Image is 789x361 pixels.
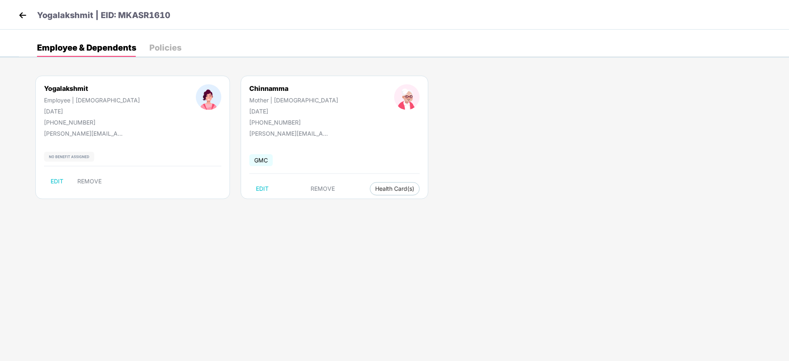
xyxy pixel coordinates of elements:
div: Employee & Dependents [37,44,136,52]
div: [PERSON_NAME][EMAIL_ADDRESS][DOMAIN_NAME] [44,130,126,137]
div: [PHONE_NUMBER] [249,119,338,126]
button: Health Card(s) [370,182,420,195]
p: Yogalakshmit | EID: MKASR1610 [37,9,170,22]
div: [PERSON_NAME][EMAIL_ADDRESS][DOMAIN_NAME] [249,130,332,137]
img: back [16,9,29,21]
span: REMOVE [311,185,335,192]
div: [PHONE_NUMBER] [44,119,140,126]
button: REMOVE [71,175,108,188]
span: EDIT [256,185,269,192]
div: Chinnamma [249,84,338,93]
button: EDIT [249,182,275,195]
span: EDIT [51,178,63,185]
img: svg+xml;base64,PHN2ZyB4bWxucz0iaHR0cDovL3d3dy53My5vcmcvMjAwMC9zdmciIHdpZHRoPSIxMjIiIGhlaWdodD0iMj... [44,152,94,162]
span: GMC [249,154,273,166]
div: Yogalakshmit [44,84,140,93]
div: Employee | [DEMOGRAPHIC_DATA] [44,97,140,104]
div: [DATE] [44,108,140,115]
div: [DATE] [249,108,338,115]
button: EDIT [44,175,70,188]
button: REMOVE [304,182,341,195]
span: Health Card(s) [375,187,414,191]
div: Policies [149,44,181,52]
img: profileImage [196,84,221,110]
img: profileImage [394,84,420,110]
span: REMOVE [77,178,102,185]
div: Mother | [DEMOGRAPHIC_DATA] [249,97,338,104]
